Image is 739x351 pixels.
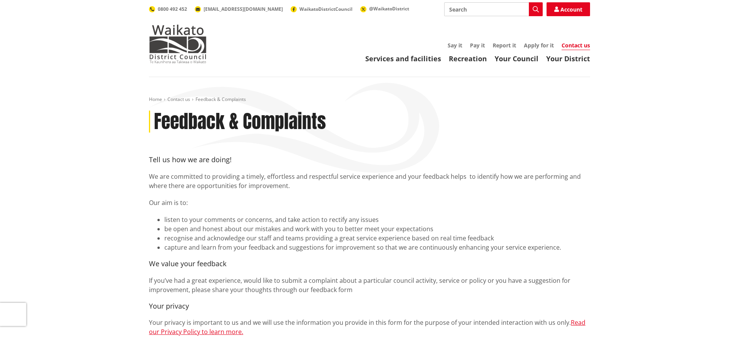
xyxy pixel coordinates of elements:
[149,172,590,190] p: We are committed to providing a timely, effortless and respectful service experience and your fee...
[448,42,462,49] a: Say it
[149,302,590,311] h4: Your privacy
[495,54,538,63] a: Your Council
[195,6,283,12] a: [EMAIL_ADDRESS][DOMAIN_NAME]
[158,6,187,12] span: 0800 492 452
[154,111,326,133] h1: Feedback & Complaints
[196,96,246,102] span: Feedback & Complaints
[149,276,590,294] p: If you’ve had a great experience, would like to submit a complaint about a particular council act...
[369,5,409,12] span: @WaikatoDistrict
[204,6,283,12] span: [EMAIL_ADDRESS][DOMAIN_NAME]
[149,25,207,63] img: Waikato District Council - Te Kaunihera aa Takiwaa o Waikato
[365,54,441,63] a: Services and facilities
[149,156,590,164] h4: Tell us how we are doing!
[547,2,590,16] a: Account
[493,42,516,49] a: Report it
[149,96,162,102] a: Home
[360,5,409,12] a: @WaikatoDistrict
[149,198,590,207] p: Our aim is to:
[291,6,353,12] a: WaikatoDistrictCouncil
[149,260,590,268] h4: We value your feedback
[167,96,190,102] a: Contact us
[164,215,590,224] li: listen to your comments or concerns, and take action to rectify any issues
[149,318,590,336] p: Your privacy is important to us and we will use the information you provide in this form for the ...
[149,96,590,103] nav: breadcrumb
[444,2,543,16] input: Search input
[164,233,590,243] li: recognise and acknowledge our staff and teams providing a great service experience based on real ...
[524,42,554,49] a: Apply for it
[299,6,353,12] span: WaikatoDistrictCouncil
[449,54,487,63] a: Recreation
[149,318,585,336] a: Read our Privacy Policy to learn more.
[470,42,485,49] a: Pay it
[164,224,590,233] li: be open and honest about our mistakes and work with you to better meet your expectations
[562,42,590,50] a: Contact us
[546,54,590,63] a: Your District
[164,243,590,252] li: capture and learn from your feedback and suggestions for improvement so that we are continuously ...
[149,6,187,12] a: 0800 492 452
